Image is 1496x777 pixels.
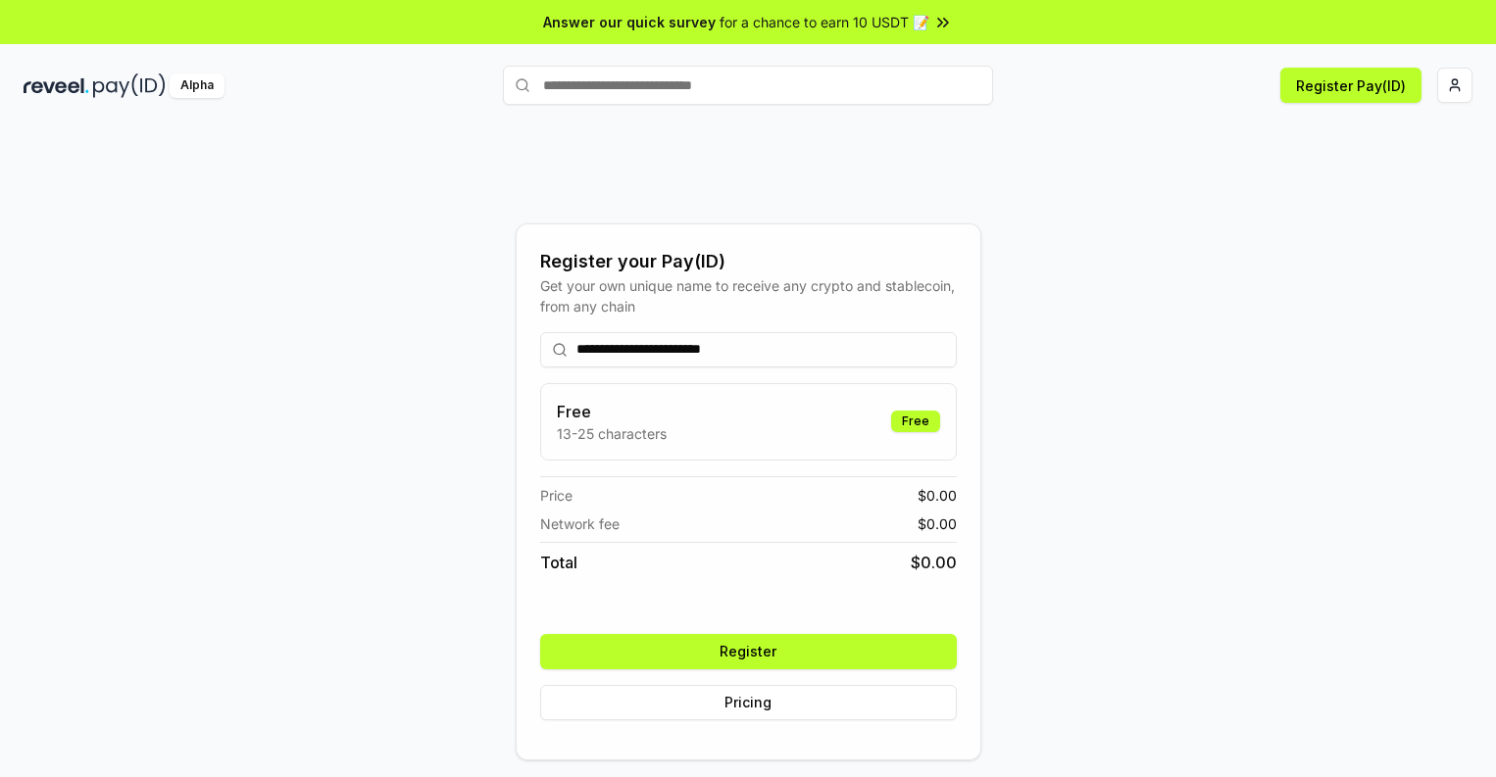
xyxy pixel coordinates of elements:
[540,634,957,669] button: Register
[540,485,573,506] span: Price
[1280,68,1421,103] button: Register Pay(ID)
[557,400,667,423] h3: Free
[540,248,957,275] div: Register your Pay(ID)
[170,73,224,98] div: Alpha
[540,513,620,534] span: Network fee
[557,423,667,444] p: 13-25 characters
[911,551,957,574] span: $ 0.00
[543,12,716,32] span: Answer our quick survey
[720,12,929,32] span: for a chance to earn 10 USDT 📝
[540,685,957,720] button: Pricing
[24,73,89,98] img: reveel_dark
[891,411,940,432] div: Free
[540,551,577,574] span: Total
[540,275,957,316] div: Get your own unique name to receive any crypto and stablecoin, from any chain
[93,73,166,98] img: pay_id
[918,485,957,506] span: $ 0.00
[918,513,957,534] span: $ 0.00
